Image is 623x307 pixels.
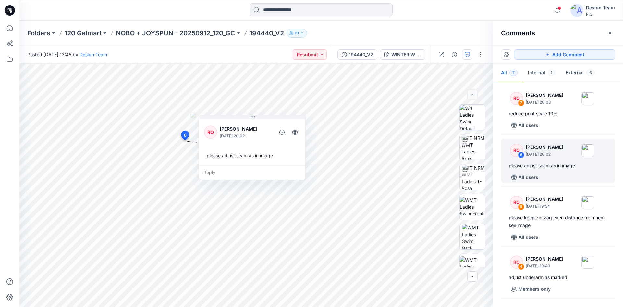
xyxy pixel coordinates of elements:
[510,144,523,157] div: RO
[518,100,524,106] div: 7
[220,133,273,139] p: [DATE] 20:02
[586,70,595,76] span: 6
[519,173,538,181] p: All users
[509,232,541,242] button: All users
[460,105,485,130] img: 3/4 Ladies Swim Default
[526,195,563,203] p: [PERSON_NAME]
[449,49,459,60] button: Details
[526,203,563,210] p: [DATE] 19:54
[526,143,563,151] p: [PERSON_NAME]
[526,99,563,106] p: [DATE] 20:08
[526,263,563,269] p: [DATE] 19:49
[510,256,523,269] div: RO
[295,30,299,37] p: 10
[287,29,307,38] button: 10
[496,65,523,82] button: All
[509,162,607,170] div: please adjust seam as in image
[518,152,524,158] div: 6
[586,4,615,12] div: Design Team
[514,49,615,60] button: Add Comment
[548,70,555,76] span: 1
[349,51,373,58] div: 194440_V2
[509,214,607,229] div: please keep zig zag even distance from hem. see image.
[501,29,535,37] h2: Comments
[65,29,102,38] a: 120 Gelmart
[518,263,524,270] div: 4
[184,133,187,138] span: 6
[391,51,421,58] div: WINTER WHITE
[509,284,553,294] button: Members only
[509,120,541,131] button: All users
[462,224,485,249] img: WMT Ladies Swim Back
[526,255,563,263] p: [PERSON_NAME]
[509,274,607,281] div: adjust underarm as marked
[526,91,563,99] p: [PERSON_NAME]
[523,65,560,82] button: Internal
[204,149,300,161] div: please adjust seam as in image
[510,196,523,209] div: RO
[220,125,273,133] p: [PERSON_NAME]
[519,233,538,241] p: All users
[519,122,538,129] p: All users
[509,172,541,183] button: All users
[27,29,50,38] a: Folders
[526,151,563,158] p: [DATE] 20:02
[518,204,524,210] div: 5
[461,134,485,160] img: TT NRM WMT Ladies Arms Down
[509,70,518,76] span: 7
[27,51,107,58] span: Posted [DATE] 13:45 by
[460,197,485,217] img: WMT Ladies Swim Front
[250,29,284,38] p: 194440_V2
[204,126,217,139] div: RO
[337,49,377,60] button: 194440_V2
[380,49,425,60] button: WINTER WHITE
[560,65,600,82] button: External
[509,110,607,118] div: reduce print scale 10%
[586,12,615,17] div: PIC
[519,285,551,293] p: Members only
[462,164,485,190] img: TT NRM WMT Ladies T-Pose
[116,29,235,38] a: NOBO + JOYSPUN - 20250912_120_GC
[570,4,583,17] img: avatar
[79,52,107,57] a: Design Team
[199,165,305,180] div: Reply
[510,92,523,105] div: RO
[460,256,485,277] img: WMT Ladies Swim Left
